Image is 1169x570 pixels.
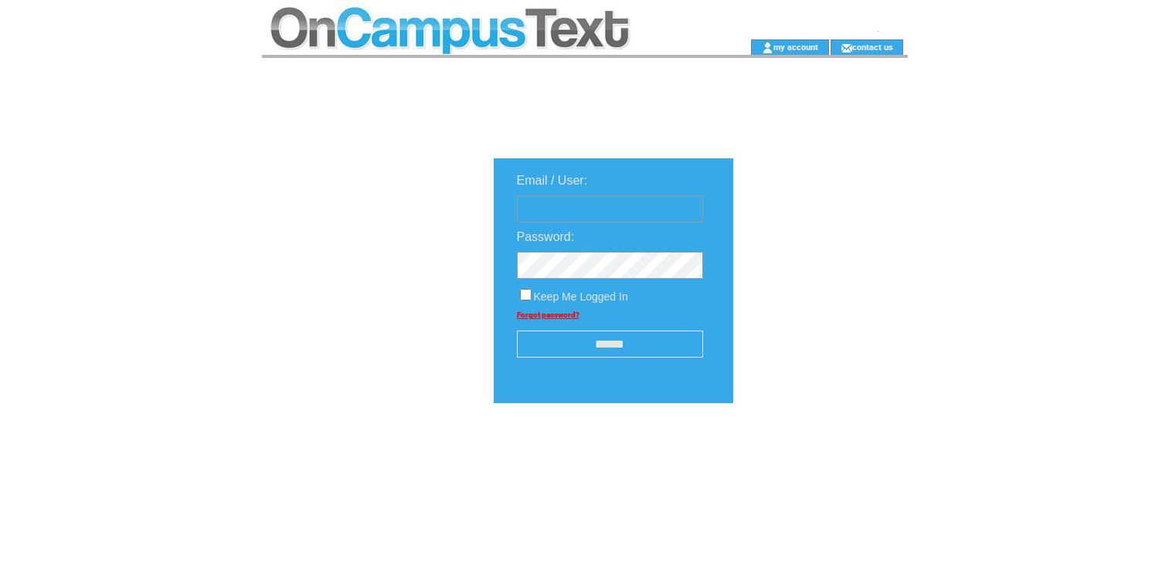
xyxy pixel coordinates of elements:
[517,174,588,187] span: Email / User:
[778,442,855,461] img: transparent.png;jsessionid=E685B482EC2ECA5ED6B75E1FF83CAFBB
[762,42,773,54] img: account_icon.gif;jsessionid=E685B482EC2ECA5ED6B75E1FF83CAFBB
[841,42,852,54] img: contact_us_icon.gif;jsessionid=E685B482EC2ECA5ED6B75E1FF83CAFBB
[534,290,628,303] span: Keep Me Logged In
[773,42,818,52] a: my account
[852,42,893,52] a: contact us
[517,230,575,243] span: Password:
[517,310,579,319] a: Forgot password?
